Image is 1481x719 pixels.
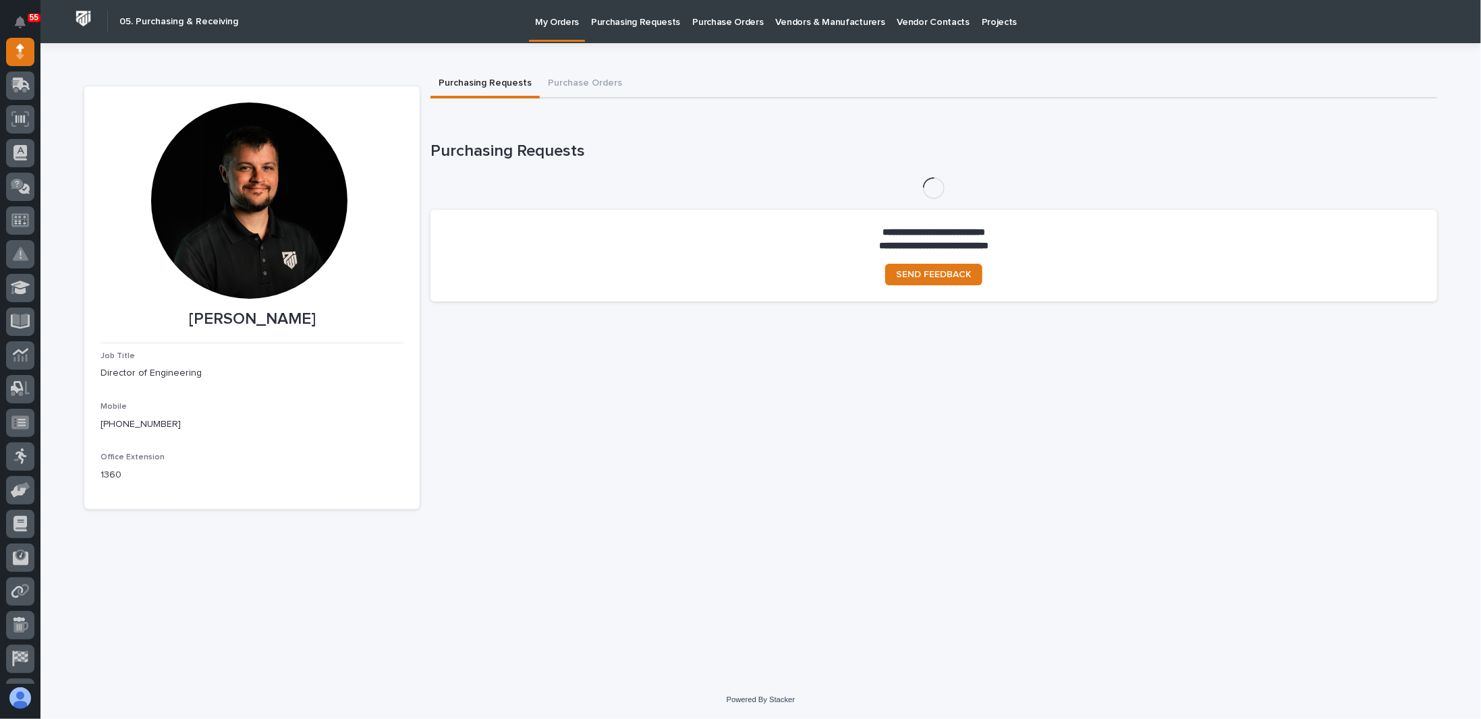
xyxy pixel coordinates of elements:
[101,310,403,329] p: [PERSON_NAME]
[17,16,34,38] div: Notifications55
[101,453,165,461] span: Office Extension
[540,70,630,98] button: Purchase Orders
[430,70,540,98] button: Purchasing Requests
[101,420,181,429] a: [PHONE_NUMBER]
[101,352,135,360] span: Job Title
[885,264,982,285] a: SEND FEEDBACK
[101,366,403,380] p: Director of Engineering
[119,16,238,28] h2: 05. Purchasing & Receiving
[430,142,1437,161] h1: Purchasing Requests
[101,403,127,411] span: Mobile
[6,684,34,712] button: users-avatar
[101,468,403,482] p: 1360
[30,13,38,22] p: 55
[6,8,34,36] button: Notifications
[727,695,795,703] a: Powered By Stacker
[71,6,96,31] img: Workspace Logo
[896,270,972,279] span: SEND FEEDBACK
